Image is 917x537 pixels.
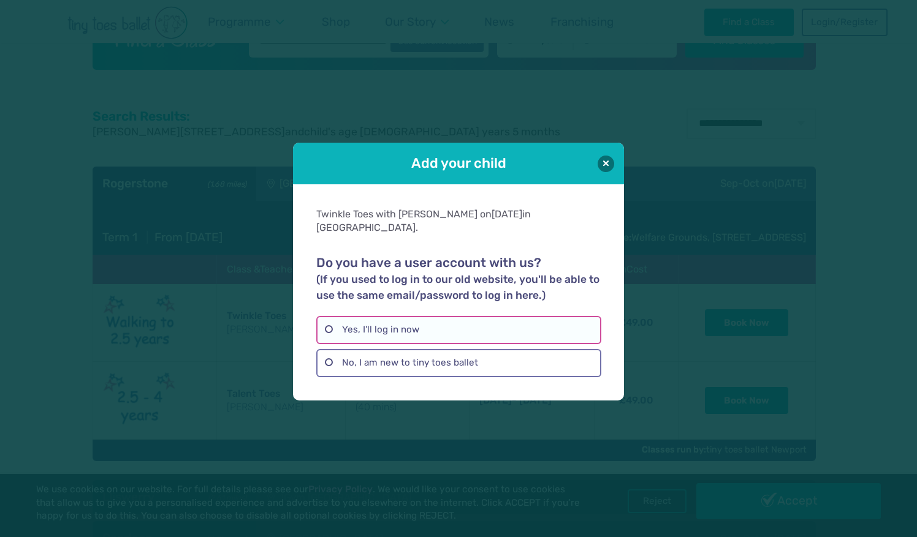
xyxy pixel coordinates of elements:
[327,154,590,173] h1: Add your child
[316,273,599,301] small: (If you used to log in to our old website, you'll be able to use the same email/password to log i...
[316,349,601,377] label: No, I am new to tiny toes ballet
[316,255,601,303] h2: Do you have a user account with us?
[316,316,601,344] label: Yes, I'll log in now
[316,208,601,235] div: Twinkle Toes with [PERSON_NAME] on in [GEOGRAPHIC_DATA].
[492,208,522,220] span: [DATE]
